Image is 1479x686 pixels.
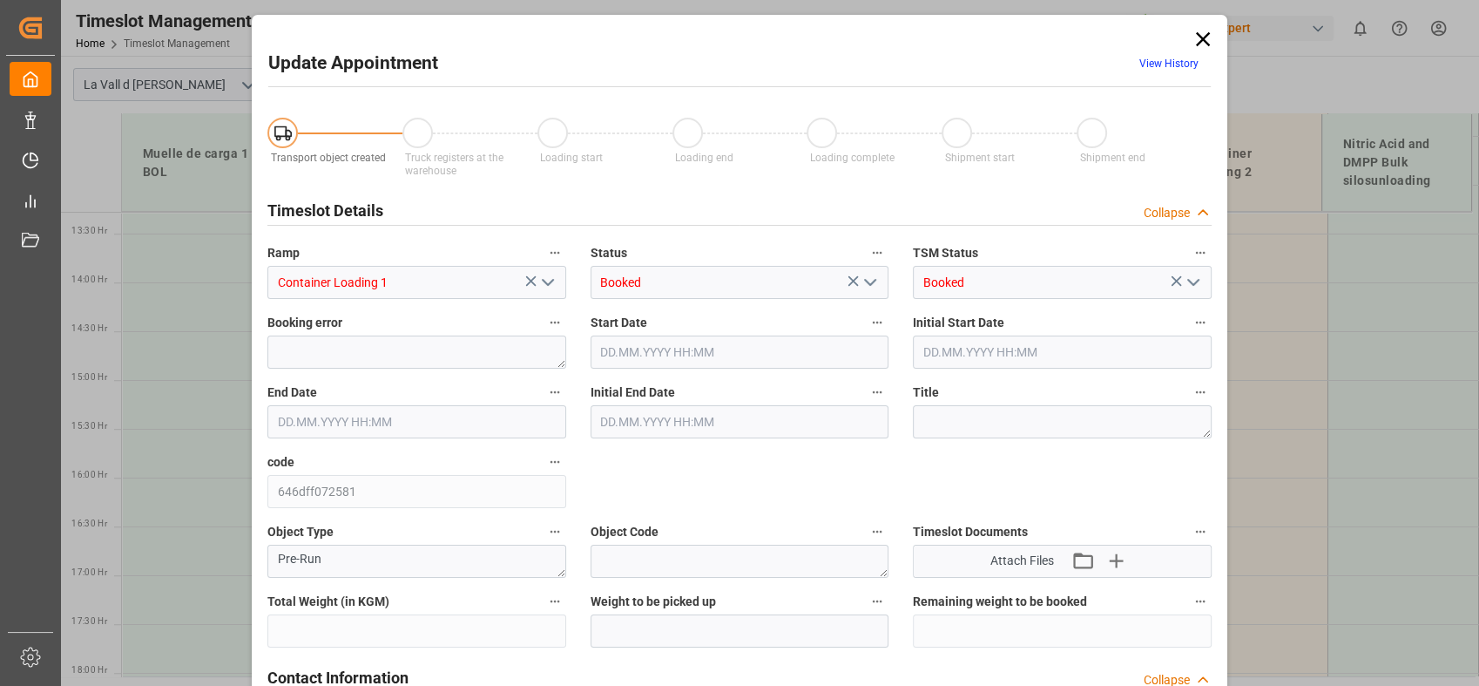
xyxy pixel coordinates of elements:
span: Start Date [591,314,647,332]
span: Transport object created [271,152,386,164]
button: Remaining weight to be booked [1189,590,1212,613]
span: Loading start [540,152,603,164]
span: Timeslot Documents [913,523,1028,541]
input: DD.MM.YYYY HH:MM [913,336,1212,369]
button: Initial Start Date [1189,311,1212,334]
textarea: Pre-Run [267,545,566,578]
span: Ramp [267,244,300,262]
input: DD.MM.YYYY HH:MM [591,336,889,369]
span: Object Type [267,523,334,541]
span: End Date [267,384,317,402]
button: Initial End Date [866,381,888,404]
input: DD.MM.YYYY HH:MM [267,405,566,438]
h2: Timeslot Details [267,199,383,222]
button: Object Type [544,520,566,543]
span: Weight to be picked up [591,593,716,611]
h2: Update Appointment [268,50,438,78]
button: Timeslot Documents [1189,520,1212,543]
span: Loading end [675,152,733,164]
span: Truck registers at the warehouse [405,152,503,177]
a: View History [1139,58,1199,70]
span: TSM Status [913,244,978,262]
button: Start Date [866,311,888,334]
span: Initial End Date [591,384,675,402]
button: Weight to be picked up [866,590,888,613]
span: Title [913,384,939,402]
input: Type to search/select [591,266,889,299]
button: open menu [533,269,559,296]
span: code [267,453,294,472]
button: Status [866,241,888,264]
button: Total Weight (in KGM) [544,590,566,613]
div: Collapse [1144,204,1190,222]
button: Object Code [866,520,888,543]
button: TSM Status [1189,241,1212,264]
input: Type to search/select [267,266,566,299]
span: Total Weight (in KGM) [267,593,389,611]
button: End Date [544,381,566,404]
span: Initial Start Date [913,314,1004,332]
button: Title [1189,381,1212,404]
button: open menu [1178,269,1205,296]
span: Object Code [591,523,658,541]
span: Remaining weight to be booked [913,593,1087,611]
button: code [544,451,566,473]
input: DD.MM.YYYY HH:MM [591,405,889,438]
button: Booking error [544,311,566,334]
button: open menu [856,269,882,296]
span: Loading complete [810,152,895,164]
button: Ramp [544,241,566,264]
span: Shipment end [1080,152,1145,164]
span: Shipment start [945,152,1015,164]
span: Attach Files [990,552,1054,570]
span: Status [591,244,627,262]
span: Booking error [267,314,342,332]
